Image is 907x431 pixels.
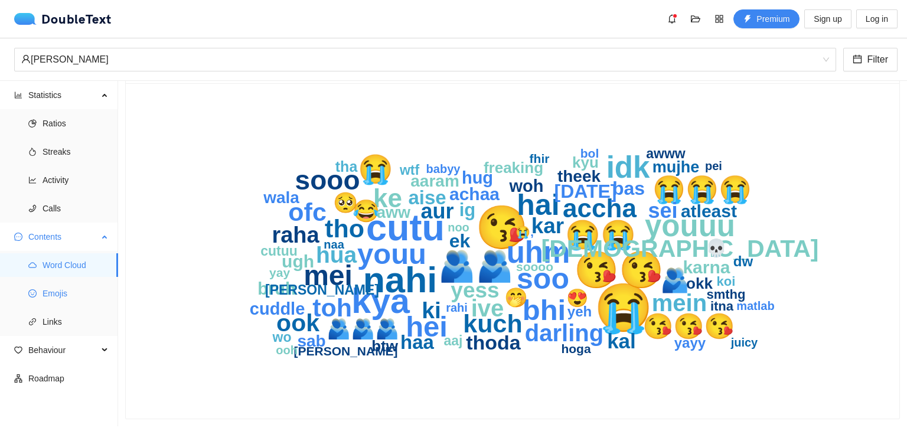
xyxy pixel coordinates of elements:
text: 🥺 [333,191,358,215]
button: folder-open [686,9,705,28]
div: [PERSON_NAME] [21,48,818,71]
text: babyy [426,162,461,175]
text: youu [357,238,426,270]
text: toh [312,293,352,322]
button: Log in [856,9,898,28]
text: sooo [295,165,360,195]
text: awww [646,146,686,161]
text: 😭 [595,280,654,336]
text: ofc [288,198,327,226]
text: [PERSON_NAME] [294,344,398,358]
text: tha [335,158,358,175]
text: yess [451,278,499,302]
span: bell [663,14,681,24]
span: user [21,54,31,64]
text: hai [517,188,559,221]
text: hua [316,242,357,267]
text: [DEMOGRAPHIC_DATA] [541,235,819,262]
text: youuu [645,209,735,243]
text: aaram [410,172,459,190]
text: woh [509,177,544,195]
text: juicy [730,336,758,349]
button: Sign up [804,9,851,28]
span: apartment [14,374,22,383]
span: Statistics [28,83,98,107]
text: dw [733,253,753,269]
text: ive [471,295,504,321]
text: aise [408,187,446,208]
text: bas [612,178,645,199]
text: kyu [572,154,599,171]
text: uhm [507,236,570,269]
span: link [28,318,37,326]
text: 😭 [358,152,393,186]
text: 😍 [566,288,589,309]
text: ke [373,184,402,213]
text: btw [371,337,399,355]
text: 😘😘 [575,249,665,292]
a: logoDoubleText [14,13,112,25]
span: Calls [43,197,109,220]
text: ooh [276,344,298,357]
text: soooo [516,260,553,273]
text: hoga [562,342,591,355]
span: fire [28,148,37,156]
text: ugh [282,252,314,271]
text: kya [351,282,410,321]
span: smile [28,289,37,298]
text: sei [648,198,678,223]
text: atleast [681,201,737,221]
text: okk [686,275,713,292]
text: kal [607,329,636,352]
span: Contents [28,225,98,249]
span: Activity [43,168,109,192]
span: Streaks [43,140,109,164]
text: [DATE] [554,181,617,202]
button: thunderboltPremium [733,9,800,28]
span: heart [14,346,22,354]
text: soo [517,262,569,295]
text: 😂 [353,198,380,224]
text: rahi [446,301,468,314]
text: mei [304,260,353,291]
text: thoda [466,331,521,354]
text: wala [263,188,299,207]
text: accha [563,194,637,223]
text: yayy [674,335,706,351]
text: kuch [463,309,522,338]
span: Emojis [43,282,109,305]
text: [PERSON_NAME] [265,282,379,298]
span: message [14,233,22,241]
span: Word Cloud [43,253,109,277]
text: ek [449,230,471,252]
button: calendarFilter [843,48,898,71]
text: 💀 [706,238,728,259]
div: DoubleText [14,13,112,25]
span: Links [43,310,109,334]
text: haa [400,331,435,353]
button: appstore [710,9,729,28]
text: mein [652,290,707,316]
text: achaa [449,184,500,204]
text: nahi [363,260,437,300]
text: 😘😘😘 [643,312,736,341]
span: folder-open [687,14,704,24]
img: logo [14,13,41,25]
span: appstore [710,14,728,24]
text: raha [272,223,319,247]
span: Filter [867,52,888,67]
text: naa [324,238,344,251]
text: yeh [567,303,592,319]
span: Ratios [43,112,109,135]
span: Hanif [21,48,829,71]
span: Behaviour [28,338,98,362]
span: thunderbolt [743,15,752,24]
text: 🫂 [661,266,690,294]
text: koi [717,274,736,289]
text: aur [421,199,454,223]
text: matlab [736,299,774,312]
text: karna [683,257,730,277]
span: cloud [28,261,37,269]
text: 😭😭😭 [653,174,753,205]
text: cutuu [260,243,298,259]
